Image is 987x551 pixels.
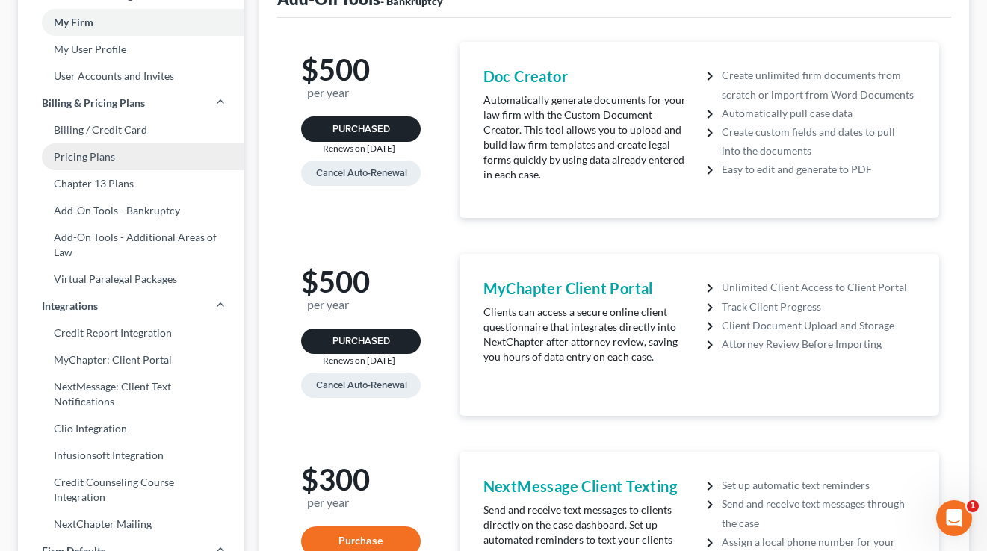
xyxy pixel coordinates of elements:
[307,496,349,508] small: per year
[483,66,692,87] h4: Doc Creator
[18,320,244,346] a: Credit Report Integration
[301,373,421,398] button: Cancel Auto-Renewal
[483,93,692,182] p: Automatically generate documents for your law firm with the Custom Document Creator. This tool al...
[307,298,349,311] small: per year
[18,197,244,224] a: Add-On Tools - Bankruptcy
[301,142,417,155] div: Renews on [DATE]
[936,500,972,536] iframe: Intercom live chat
[18,293,244,320] a: Integrations
[301,354,417,367] div: Renews on [DATE]
[18,63,244,90] a: User Accounts and Invites
[18,170,244,197] a: Chapter 13 Plans
[301,161,421,186] button: Cancel Auto-Renewal
[18,143,244,170] a: Pricing Plans
[18,415,244,442] a: Clio Integration
[722,334,915,353] li: Attorney Review Before Importing
[307,86,349,99] small: per year
[18,266,244,293] a: Virtual Paralegal Packages
[18,224,244,266] a: Add-On Tools - Additional Areas of Law
[18,9,244,36] a: My Firm
[722,476,915,494] li: Set up automatic text reminders
[722,316,915,334] li: Client Document Upload and Storage
[301,464,417,508] h1: $300
[722,278,915,296] li: Unlimited Client Access to Client Portal
[483,476,692,496] h4: NextMessage Client Texting
[301,329,421,354] button: Purchased
[18,469,244,511] a: Credit Counseling Course Integration
[722,122,915,160] li: Create custom fields and dates to pull into the documents
[301,116,421,142] button: Purchased
[18,36,244,63] a: My User Profile
[18,90,244,116] a: Billing & Pricing Plans
[42,299,98,314] span: Integrations
[301,266,417,311] h1: $500
[301,54,417,99] h1: $500
[42,96,145,110] span: Billing & Pricing Plans
[722,494,915,532] li: Send and receive text messages through the case
[18,116,244,143] a: Billing / Credit Card
[483,305,692,364] p: Clients can access a secure online client questionnaire that integrates directly into NextChapter...
[722,66,915,103] li: Create unlimited firm documents from scratch or import from Word Documents
[18,373,244,415] a: NextMessage: Client Text Notifications
[18,442,244,469] a: Infusionsoft Integration
[722,297,915,316] li: Track Client Progress
[483,278,692,299] h4: MyChapter Client Portal
[18,346,244,373] a: MyChapter: Client Portal
[722,104,915,122] li: Automatically pull case data
[967,500,979,512] span: 1
[18,511,244,538] a: NextChapter Mailing
[722,160,915,178] li: Easy to edit and generate to PDF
